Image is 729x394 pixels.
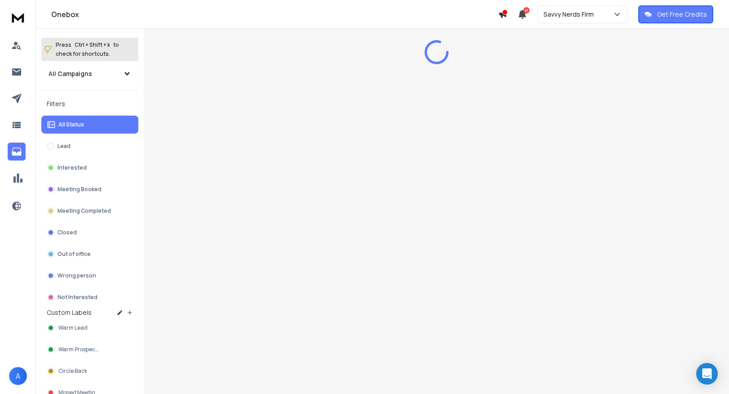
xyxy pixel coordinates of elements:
[41,340,138,358] button: Warm Prospects
[638,5,713,23] button: Get Free Credits
[41,362,138,380] button: Circle Back
[41,98,138,110] h3: Filters
[58,346,100,353] span: Warm Prospects
[41,288,138,306] button: Not Interested
[523,7,530,13] span: 41
[49,69,92,78] h1: All Campaigns
[73,40,111,50] span: Ctrl + Shift + k
[57,229,77,236] p: Closed
[57,186,102,193] p: Meeting Booked
[58,121,84,128] p: All Status
[58,367,87,375] span: Circle Back
[41,116,138,134] button: All Status
[9,9,27,26] img: logo
[41,180,138,198] button: Meeting Booked
[57,143,71,150] p: Lead
[41,202,138,220] button: Meeting Completed
[56,40,119,58] p: Press to check for shortcuts.
[51,9,498,20] h1: Onebox
[41,267,138,285] button: Wrong person
[57,294,97,301] p: Not Interested
[41,245,138,263] button: Out of office
[57,164,87,171] p: Interested
[41,65,138,83] button: All Campaigns
[543,10,597,19] p: Savvy Nerds Firm
[47,308,92,317] h3: Custom Labels
[41,224,138,242] button: Closed
[9,367,27,385] button: A
[657,10,707,19] p: Get Free Credits
[57,251,91,258] p: Out of office
[41,137,138,155] button: Lead
[696,363,718,385] div: Open Intercom Messenger
[41,319,138,337] button: Warm Lead
[41,159,138,177] button: Interested
[58,324,88,331] span: Warm Lead
[57,272,96,279] p: Wrong person
[57,207,111,215] p: Meeting Completed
